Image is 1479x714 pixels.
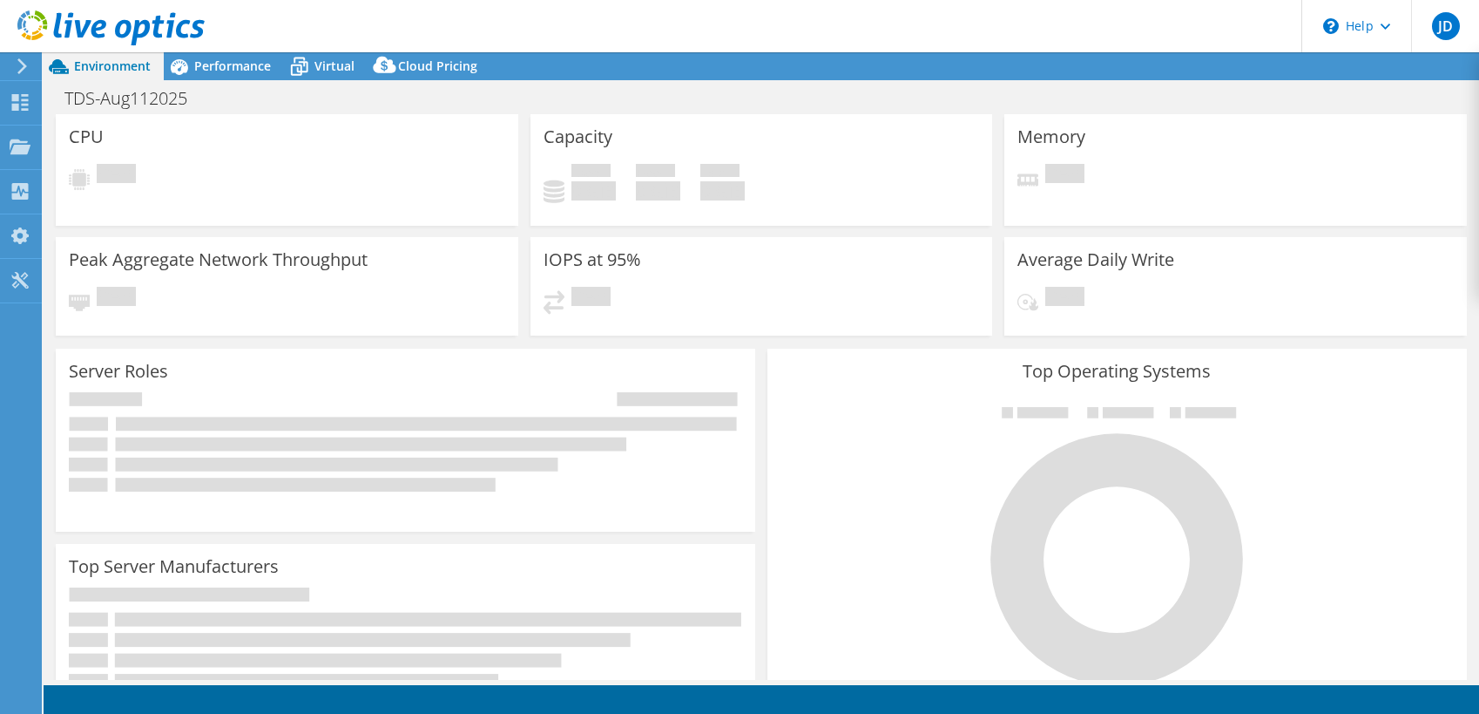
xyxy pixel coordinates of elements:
[398,58,477,74] span: Cloud Pricing
[1045,164,1084,187] span: Pending
[314,58,355,74] span: Virtual
[74,58,151,74] span: Environment
[544,250,641,269] h3: IOPS at 95%
[1045,287,1084,310] span: Pending
[69,127,104,146] h3: CPU
[97,164,136,187] span: Pending
[69,362,168,381] h3: Server Roles
[700,164,739,181] span: Total
[571,287,611,310] span: Pending
[571,164,611,181] span: Used
[700,181,745,201] h4: 0 GiB
[780,362,1454,381] h3: Top Operating Systems
[1432,12,1460,40] span: JD
[636,164,675,181] span: Free
[1017,127,1085,146] h3: Memory
[544,127,612,146] h3: Capacity
[636,181,680,201] h4: 0 GiB
[97,287,136,310] span: Pending
[69,250,368,269] h3: Peak Aggregate Network Throughput
[57,89,214,108] h1: TDS-Aug112025
[69,557,279,576] h3: Top Server Manufacturers
[194,58,271,74] span: Performance
[571,181,616,201] h4: 0 GiB
[1017,250,1174,269] h3: Average Daily Write
[1323,18,1339,34] svg: \n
